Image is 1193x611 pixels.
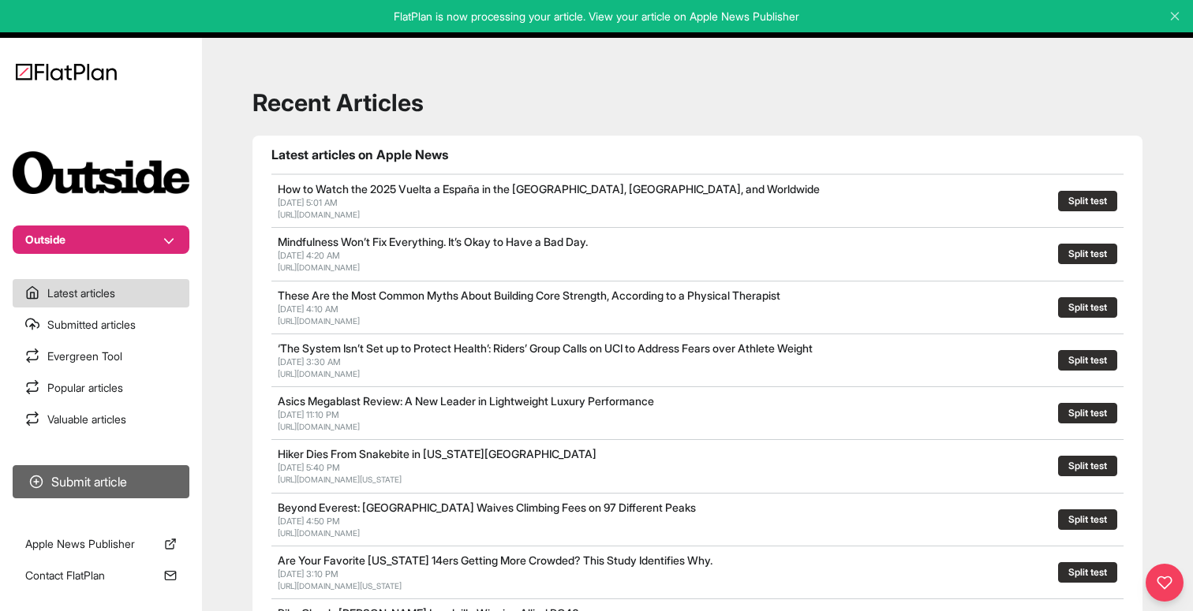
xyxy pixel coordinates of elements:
[13,405,189,434] a: Valuable articles
[278,422,360,431] a: [URL][DOMAIN_NAME]
[278,516,340,527] span: [DATE] 4:50 PM
[278,447,596,460] a: Hiker Dies From Snakebite in [US_STATE][GEOGRAPHIC_DATA]
[13,561,189,590] a: Contact FlatPlan
[1058,297,1117,318] button: Split test
[278,341,813,355] a: ‘The System Isn’t Set up to Protect Health’: Riders’ Group Calls on UCI to Address Fears over Ath...
[278,528,360,538] a: [URL][DOMAIN_NAME]
[252,88,1143,117] h1: Recent Articles
[278,304,338,315] span: [DATE] 4:10 AM
[278,316,360,326] a: [URL][DOMAIN_NAME]
[16,63,117,80] img: Logo
[1058,191,1117,211] button: Split test
[13,311,189,339] a: Submitted articles
[13,279,189,307] a: Latest articles
[1058,403,1117,423] button: Split test
[13,151,189,194] img: Publication Logo
[13,342,189,371] a: Evergreen Tool
[278,553,712,567] a: Are Your Favorite [US_STATE] 14ers Getting More Crowded? This Study Identifies Why.
[278,501,696,514] a: Beyond Everest: [GEOGRAPHIC_DATA] Waives Climbing Fees on 97 Different Peaks
[278,197,338,208] span: [DATE] 5:01 AM
[11,9,1182,24] p: FlatPlan is now processing your article. View your article on Apple News Publisher
[1058,456,1117,476] button: Split test
[1058,350,1117,371] button: Split test
[13,465,189,498] button: Submit article
[278,356,341,367] span: [DATE] 3:30 AM
[1058,509,1117,530] button: Split test
[278,263,360,272] a: [URL][DOMAIN_NAME]
[278,475,402,484] a: [URL][DOMAIN_NAME][US_STATE]
[278,409,339,420] span: [DATE] 11:10 PM
[13,530,189,558] a: Apple News Publisher
[278,235,588,248] a: Mindfulness Won’t Fix Everything. It’s Okay to Have a Bad Day.
[278,289,780,302] a: These Are the Most Common Myths About Building Core Strength, According to a Physical Therapist
[13,374,189,402] a: Popular articles
[278,210,360,219] a: [URL][DOMAIN_NAME]
[278,462,340,473] span: [DATE] 5:40 PM
[1058,562,1117,583] button: Split test
[13,225,189,254] button: Outside
[278,250,340,261] span: [DATE] 4:20 AM
[278,568,338,579] span: [DATE] 3:10 PM
[278,369,360,378] a: [URL][DOMAIN_NAME]
[278,581,402,591] a: [URL][DOMAIN_NAME][US_STATE]
[1058,244,1117,264] button: Split test
[278,182,820,196] a: How to Watch the 2025 Vuelta a España in the [GEOGRAPHIC_DATA], [GEOGRAPHIC_DATA], and Worldwide
[278,394,654,408] a: Asics Megablast Review: A New Leader in Lightweight Luxury Performance
[271,145,1124,164] h1: Latest articles on Apple News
